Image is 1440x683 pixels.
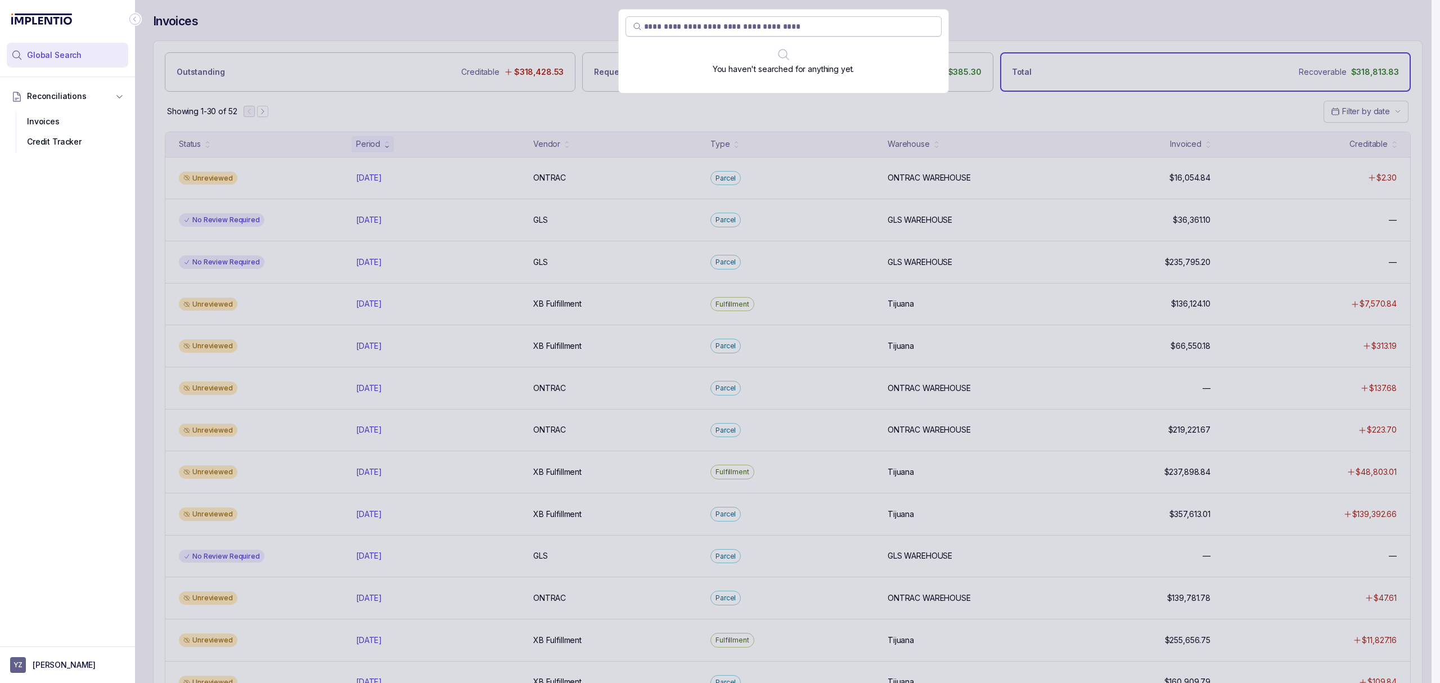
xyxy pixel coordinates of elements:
span: Reconciliations [27,91,87,102]
div: Invoices [16,111,119,132]
span: User initials [10,657,26,673]
div: Collapse Icon [128,12,142,26]
p: You haven't searched for anything yet. [713,64,854,75]
button: Reconciliations [7,84,128,109]
span: Global Search [27,50,82,61]
div: Reconciliations [7,109,128,155]
button: User initials[PERSON_NAME] [10,657,125,673]
div: Credit Tracker [16,132,119,152]
p: [PERSON_NAME] [33,659,96,671]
